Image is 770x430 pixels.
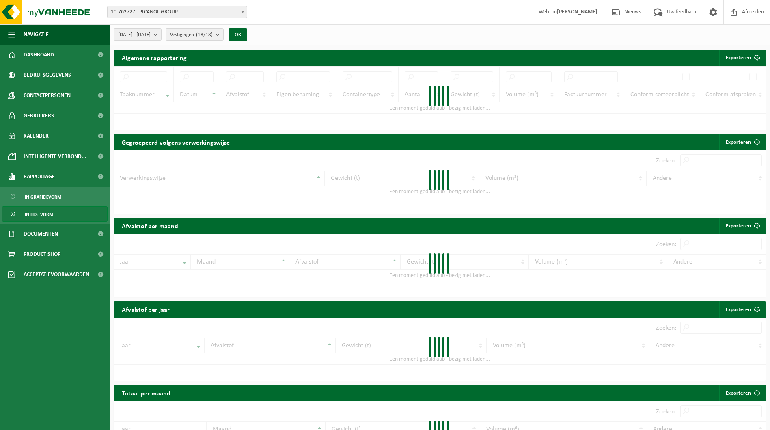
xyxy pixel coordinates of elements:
span: In lijstvorm [25,207,53,222]
span: Rapportage [24,166,55,187]
span: Intelligente verbond... [24,146,86,166]
h2: Gegroepeerd volgens verwerkingswijze [114,134,238,150]
button: [DATE] - [DATE] [114,28,162,41]
span: Dashboard [24,45,54,65]
span: 10-762727 - PICANOL GROUP [107,6,247,18]
span: [DATE] - [DATE] [118,29,151,41]
strong: [PERSON_NAME] [557,9,597,15]
span: Bedrijfsgegevens [24,65,71,85]
h2: Totaal per maand [114,385,179,401]
a: Exporteren [719,218,765,234]
span: Kalender [24,126,49,146]
span: In grafiekvorm [25,189,61,205]
h2: Afvalstof per maand [114,218,186,233]
a: In lijstvorm [2,206,108,222]
span: 10-762727 - PICANOL GROUP [108,6,247,18]
button: OK [229,28,247,41]
span: Acceptatievoorwaarden [24,264,89,285]
span: Gebruikers [24,106,54,126]
h2: Algemene rapportering [114,50,195,66]
a: Exporteren [719,385,765,401]
button: Exporteren [719,50,765,66]
span: Vestigingen [170,29,213,41]
span: Product Shop [24,244,60,264]
a: Exporteren [719,301,765,318]
span: Navigatie [24,24,49,45]
button: Vestigingen(18/18) [166,28,224,41]
a: In grafiekvorm [2,189,108,204]
span: Documenten [24,224,58,244]
count: (18/18) [196,32,213,37]
h2: Afvalstof per jaar [114,301,178,317]
span: Contactpersonen [24,85,71,106]
a: Exporteren [719,134,765,150]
